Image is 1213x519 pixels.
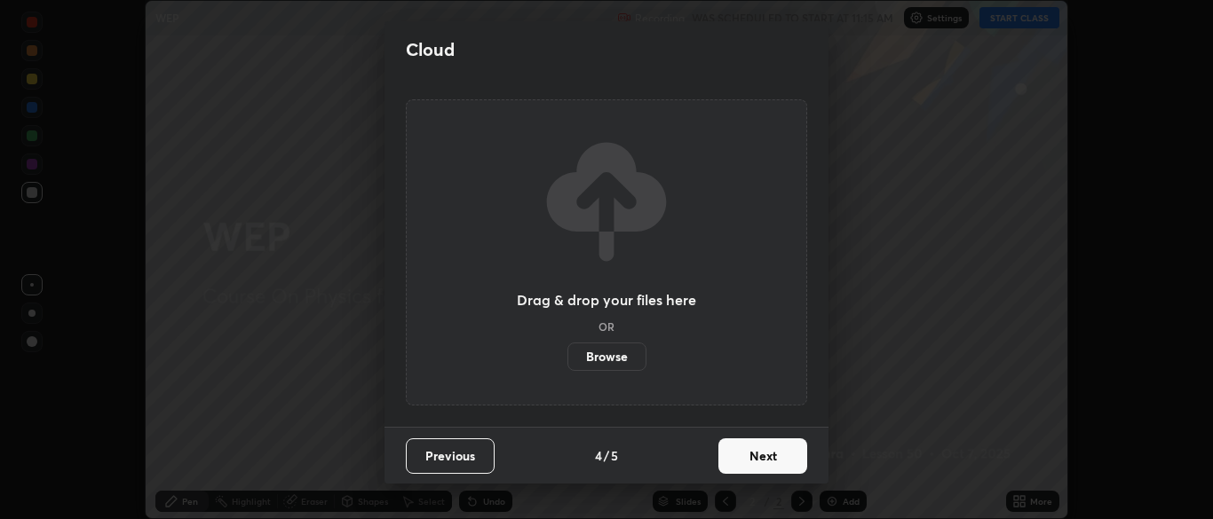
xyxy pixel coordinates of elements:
h5: OR [599,321,614,332]
button: Next [718,438,807,474]
h4: / [604,446,609,465]
button: Previous [406,438,495,474]
h2: Cloud [406,38,455,61]
h4: 5 [611,446,618,465]
h4: 4 [595,446,602,465]
h3: Drag & drop your files here [517,293,696,307]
